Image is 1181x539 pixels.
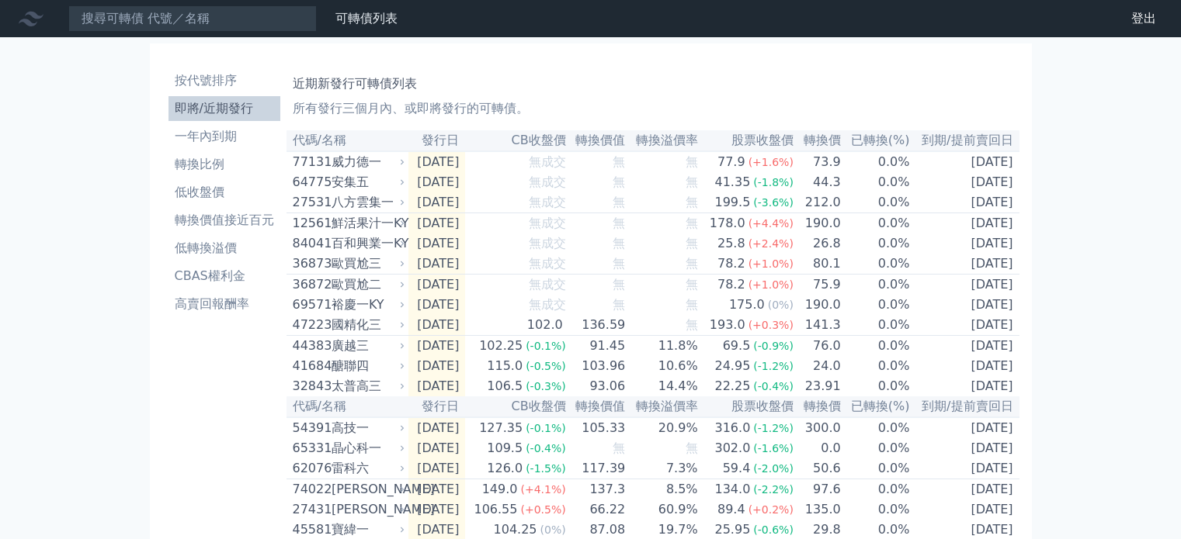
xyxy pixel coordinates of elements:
div: 126.0 [484,459,526,478]
span: 無 [686,154,698,169]
div: 36873 [293,254,328,273]
td: 8.5% [626,479,698,500]
span: 無 [686,317,698,332]
span: 無成交 [529,277,566,292]
td: 0.0% [842,376,911,396]
td: 44.3 [794,172,842,192]
td: 212.0 [794,192,842,213]
div: 62076 [293,459,328,478]
td: 20.9% [626,417,698,438]
td: [DATE] [911,172,1019,192]
div: 24.95 [712,357,754,375]
span: 無成交 [529,195,566,209]
span: (-1.6%) [753,442,794,454]
span: 無 [613,216,625,230]
td: 24.0 [794,356,842,376]
span: 無 [686,236,698,250]
span: (0%) [540,523,566,536]
td: [DATE] [408,479,466,500]
li: 低轉換溢價 [168,239,280,257]
span: 無 [613,297,625,312]
td: [DATE] [408,192,466,213]
span: (-1.2%) [753,422,794,434]
div: 65331 [293,439,328,458]
div: 歐買尬三 [332,254,402,273]
span: (-2.2%) [753,483,794,496]
td: 0.0% [842,233,911,254]
td: [DATE] [911,233,1019,254]
td: [DATE] [408,213,466,234]
td: [DATE] [911,417,1019,438]
li: 高賣回報酬率 [168,295,280,313]
td: 105.33 [567,417,627,438]
h1: 近期新發行可轉債列表 [293,74,1013,93]
div: 八方雲集一 [332,193,402,212]
span: (-1.2%) [753,360,794,372]
span: (-0.9%) [753,340,794,352]
td: 97.6 [794,479,842,500]
span: (0%) [768,299,794,311]
td: 23.91 [794,376,842,396]
a: 轉換價值接近百元 [168,208,280,233]
th: 發行日 [408,130,466,151]
span: 無 [686,256,698,271]
td: 0.0% [842,417,911,438]
div: 25.8 [714,234,749,253]
div: [PERSON_NAME] [332,500,402,519]
span: (-0.5%) [526,360,566,372]
li: 低收盤價 [168,183,280,202]
a: 可轉債列表 [335,11,398,26]
span: (-1.8%) [753,176,794,188]
div: 27531 [293,193,328,212]
a: 低收盤價 [168,180,280,205]
div: 國精化三 [332,316,402,334]
td: [DATE] [911,499,1019,520]
span: (+2.4%) [749,237,794,250]
div: 149.0 [479,480,521,499]
span: (+1.0%) [749,257,794,270]
td: [DATE] [408,254,466,275]
td: [DATE] [408,499,466,520]
div: 316.0 [712,419,754,437]
th: 股票收盤價 [699,130,794,151]
span: (-0.1%) [526,340,566,352]
th: 轉換價 [794,130,842,151]
span: 無 [613,174,625,189]
td: 0.0% [842,213,911,234]
div: 晶心科一 [332,439,402,458]
td: 137.3 [567,479,627,500]
div: 175.0 [726,295,768,314]
div: 78.2 [714,275,749,294]
td: 50.6 [794,458,842,479]
span: 無 [613,441,625,455]
a: 登出 [1119,6,1169,31]
span: (-1.5%) [526,462,566,475]
div: 41684 [293,357,328,375]
a: CBAS權利金 [168,264,280,289]
td: [DATE] [911,479,1019,500]
td: 0.0% [842,192,911,213]
th: 發行日 [408,396,466,417]
td: [DATE] [408,233,466,254]
span: 無成交 [529,297,566,312]
span: 無 [613,154,625,169]
span: (-0.3%) [526,380,566,392]
div: 104.25 [491,520,540,539]
li: 即將/近期發行 [168,99,280,118]
td: 190.0 [794,295,842,315]
td: 0.0% [842,479,911,500]
span: 無 [613,256,625,271]
a: 即將/近期發行 [168,96,280,121]
td: [DATE] [911,356,1019,376]
td: 103.96 [567,356,627,376]
td: [DATE] [911,275,1019,295]
div: [PERSON_NAME] [332,480,402,499]
td: [DATE] [408,315,466,336]
td: 0.0% [842,438,911,458]
div: 302.0 [712,439,754,458]
td: [DATE] [911,438,1019,458]
td: [DATE] [911,376,1019,396]
td: 66.22 [567,499,627,520]
div: 47223 [293,316,328,334]
td: [DATE] [408,151,466,172]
